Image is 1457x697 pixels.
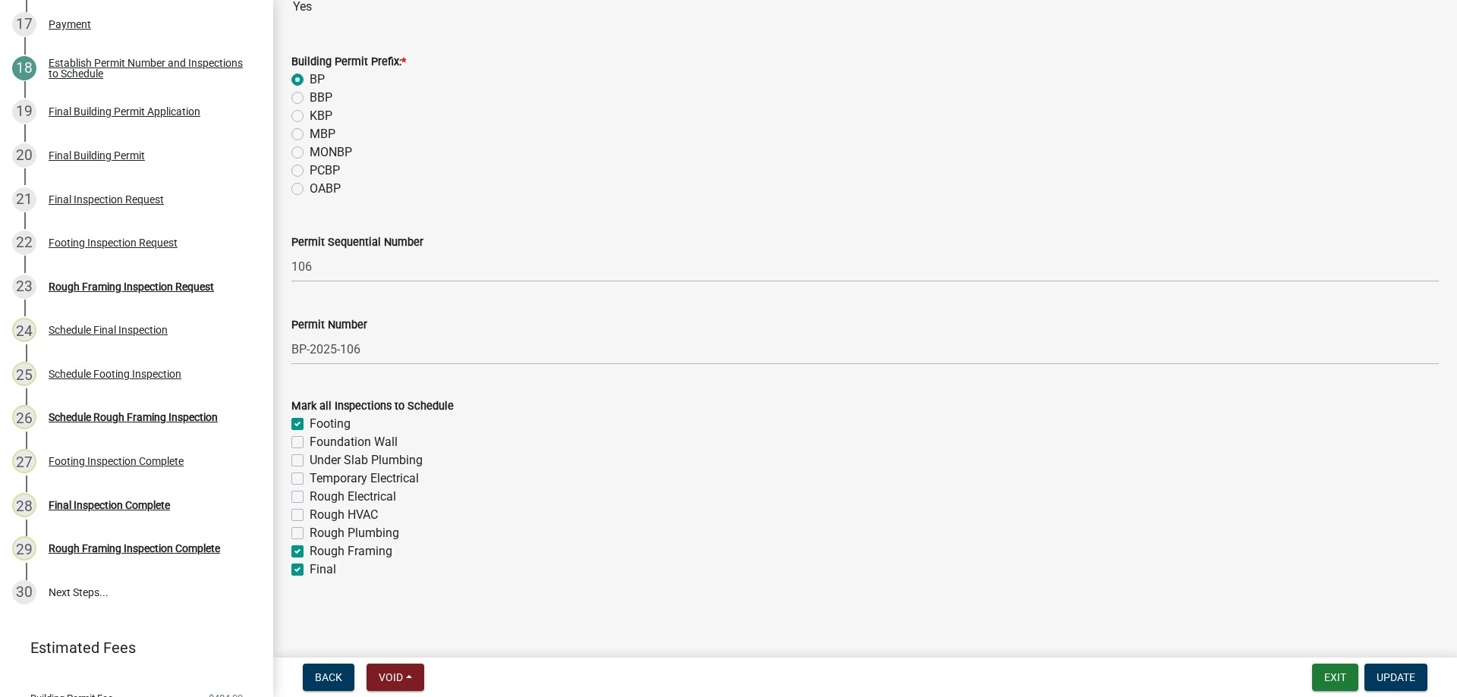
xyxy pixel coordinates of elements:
[310,506,378,524] label: Rough HVAC
[12,275,36,299] div: 23
[12,56,36,80] div: 18
[49,58,249,79] div: Establish Permit Number and Inspections to Schedule
[1312,664,1358,691] button: Exit
[12,362,36,386] div: 25
[12,231,36,255] div: 22
[12,12,36,36] div: 17
[310,143,352,162] label: MONBP
[303,664,354,691] button: Back
[310,433,398,451] label: Foundation Wall
[310,451,423,469] label: Under Slab Plumbing
[49,106,200,117] div: Final Building Permit Application
[12,187,36,212] div: 21
[12,405,36,429] div: 26
[310,469,419,488] label: Temporary Electrical
[12,99,36,124] div: 19
[310,162,340,180] label: PCBP
[315,671,342,683] span: Back
[49,412,218,422] div: Schedule Rough Framing Inspection
[49,500,170,510] div: Final Inspection Complete
[49,543,220,554] div: Rough Framing Inspection Complete
[49,19,91,30] div: Payment
[310,524,399,542] label: Rough Plumbing
[49,194,164,205] div: Final Inspection Request
[291,57,406,68] label: Building Permit Prefix:
[49,237,178,248] div: Footing Inspection Request
[310,125,335,143] label: MBP
[49,150,145,161] div: Final Building Permit
[291,237,423,248] label: Permit Sequential Number
[12,143,36,168] div: 20
[310,542,392,560] label: Rough Framing
[12,633,249,663] a: Estimated Fees
[12,580,36,604] div: 30
[1377,671,1415,683] span: Update
[1364,664,1427,691] button: Update
[310,71,325,89] label: BP
[379,671,403,683] span: Void
[310,488,396,506] label: Rough Electrical
[291,401,454,412] label: Mark all Inspections to Schedule
[12,449,36,473] div: 27
[310,560,336,579] label: Final
[12,493,36,517] div: 28
[367,664,424,691] button: Void
[291,320,367,331] label: Permit Number
[49,281,214,292] div: Rough Framing Inspection Request
[12,318,36,342] div: 24
[49,456,184,466] div: Footing Inspection Complete
[49,369,181,379] div: Schedule Footing Inspection
[310,415,351,433] label: Footing
[12,536,36,560] div: 29
[310,89,332,107] label: BBP
[49,325,168,335] div: Schedule Final Inspection
[310,180,341,198] label: OABP
[310,107,332,125] label: KBP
